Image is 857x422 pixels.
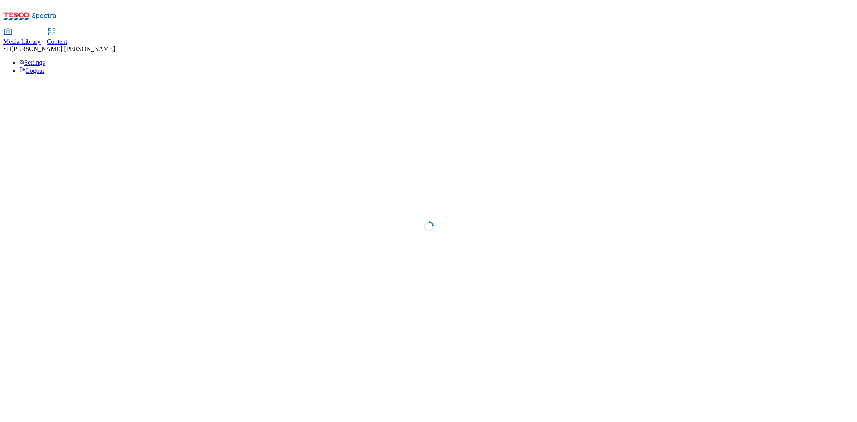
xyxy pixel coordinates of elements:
span: SH [3,45,11,52]
span: Media Library [3,38,41,45]
a: Settings [19,59,45,66]
a: Content [47,29,67,45]
span: Content [47,38,67,45]
span: [PERSON_NAME] [PERSON_NAME] [11,45,115,52]
a: Logout [19,67,44,74]
a: Media Library [3,29,41,45]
